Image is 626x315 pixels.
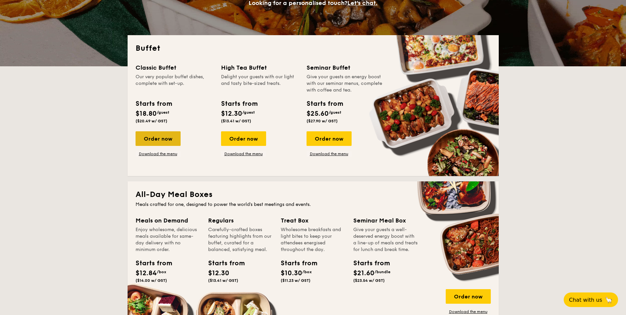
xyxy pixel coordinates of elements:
[329,110,341,115] span: /guest
[605,296,613,304] span: 🦙
[374,270,390,274] span: /bundle
[307,110,329,118] span: $25.60
[302,270,312,274] span: /box
[307,151,352,157] a: Download the menu
[136,74,213,94] div: Our very popular buffet dishes, complete with set-up.
[281,278,311,283] span: ($11.23 w/ GST)
[208,216,273,225] div: Regulars
[446,309,491,314] a: Download the menu
[569,297,602,303] span: Chat with us
[221,99,257,109] div: Starts from
[136,216,200,225] div: Meals on Demand
[136,151,181,157] a: Download the menu
[353,216,418,225] div: Seminar Meal Box
[281,226,345,253] div: Wholesome breakfasts and light bites to keep your attendees energised throughout the day.
[281,258,311,268] div: Starts from
[136,201,491,208] div: Meals crafted for one, designed to power the world's best meetings and events.
[221,74,299,94] div: Delight your guests with our light and tasty bite-sized treats.
[157,110,169,115] span: /guest
[136,226,200,253] div: Enjoy wholesome, delicious meals available for same-day delivery with no minimum order.
[353,258,383,268] div: Starts from
[221,63,299,72] div: High Tea Buffet
[136,131,181,146] div: Order now
[221,151,266,157] a: Download the menu
[242,110,255,115] span: /guest
[353,278,385,283] span: ($23.54 w/ GST)
[564,292,618,307] button: Chat with us🦙
[157,270,166,274] span: /box
[307,99,343,109] div: Starts from
[208,278,238,283] span: ($13.41 w/ GST)
[307,131,352,146] div: Order now
[221,131,266,146] div: Order now
[208,269,229,277] span: $12.30
[136,110,157,118] span: $18.80
[446,289,491,304] div: Order now
[353,226,418,253] div: Give your guests a well-deserved energy boost with a line-up of meals and treats for lunch and br...
[136,269,157,277] span: $12.84
[208,258,238,268] div: Starts from
[136,63,213,72] div: Classic Buffet
[221,119,251,123] span: ($13.41 w/ GST)
[208,226,273,253] div: Carefully-crafted boxes featuring highlights from our buffet, curated for a balanced, satisfying ...
[136,189,491,200] h2: All-Day Meal Boxes
[221,110,242,118] span: $12.30
[136,43,491,54] h2: Buffet
[136,99,172,109] div: Starts from
[136,119,167,123] span: ($20.49 w/ GST)
[281,216,345,225] div: Treat Box
[136,278,167,283] span: ($14.00 w/ GST)
[353,269,374,277] span: $21.60
[307,119,338,123] span: ($27.90 w/ GST)
[136,258,165,268] div: Starts from
[307,74,384,94] div: Give your guests an energy boost with our seminar menus, complete with coffee and tea.
[307,63,384,72] div: Seminar Buffet
[281,269,302,277] span: $10.30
